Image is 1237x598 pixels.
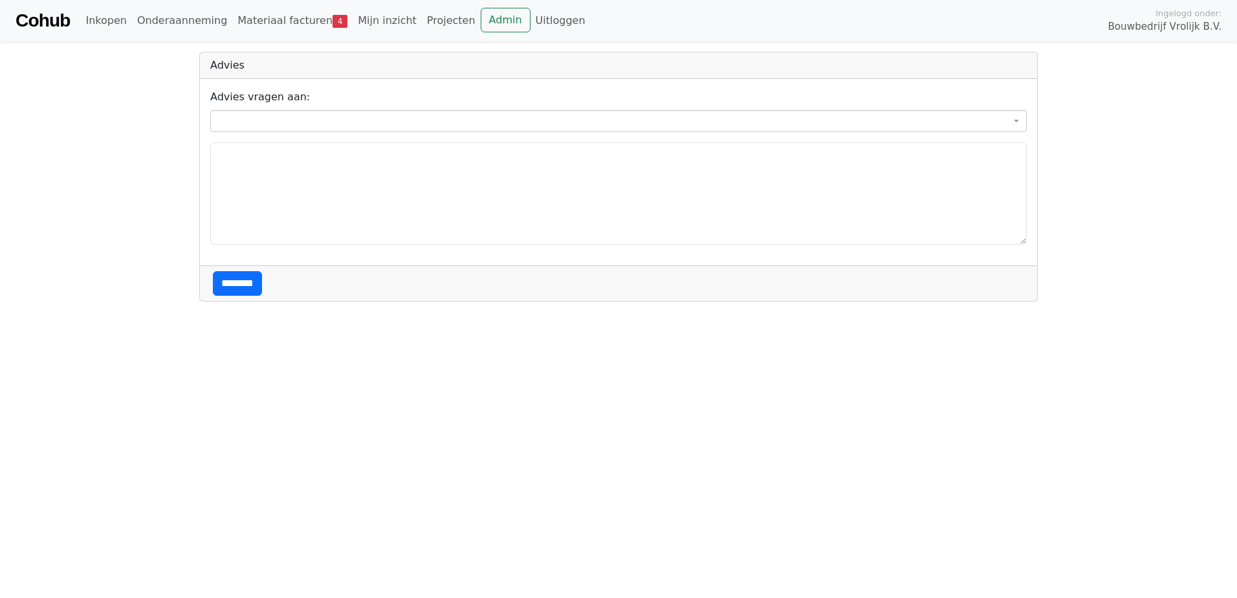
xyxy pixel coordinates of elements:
a: Projecten [422,8,481,34]
a: Cohub [16,5,70,36]
a: Admin [481,8,531,32]
div: Advies [200,52,1037,79]
a: Uitloggen [531,8,591,34]
span: 4 [333,15,347,28]
label: Advies vragen aan: [210,89,310,105]
span: Bouwbedrijf Vrolijk B.V. [1108,19,1221,34]
a: Mijn inzicht [353,8,422,34]
a: Inkopen [80,8,131,34]
span: Ingelogd onder: [1155,7,1221,19]
a: Onderaanneming [132,8,232,34]
a: Materiaal facturen4 [232,8,353,34]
